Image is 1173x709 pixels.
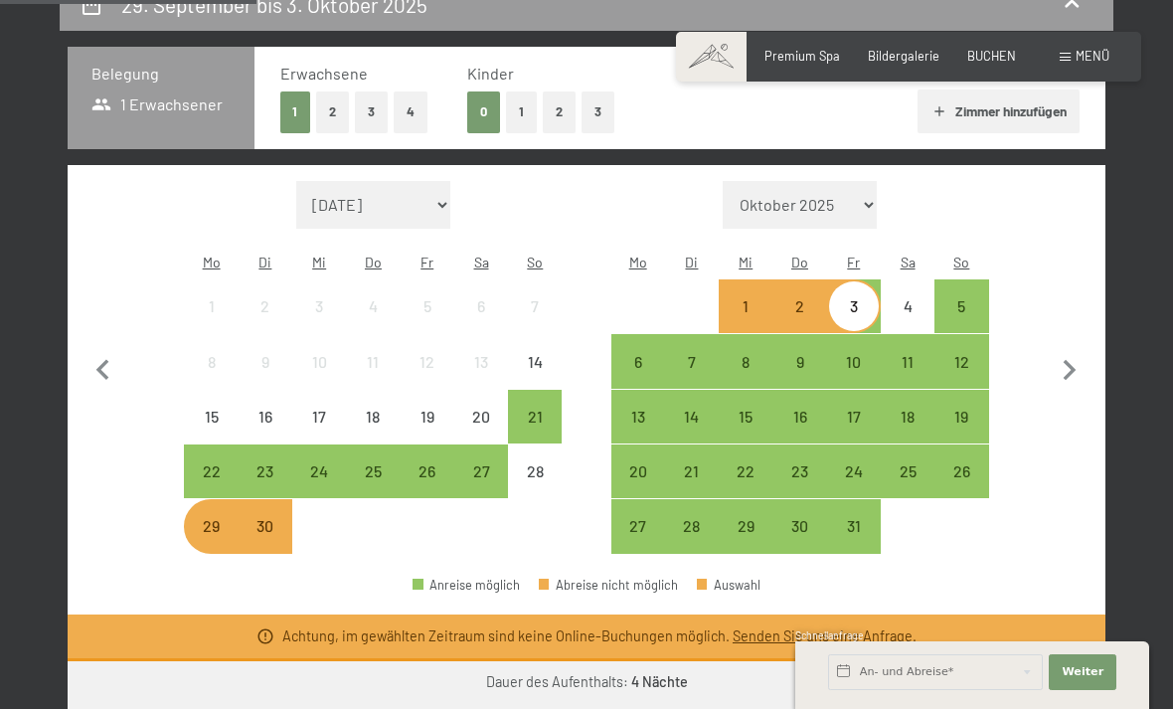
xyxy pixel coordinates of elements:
abbr: Samstag [474,254,489,270]
div: 10 [294,354,344,404]
div: Anreise möglich [934,390,988,443]
abbr: Donnerstag [365,254,382,270]
div: Tue Oct 28 2025 [665,499,719,553]
div: Anreise möglich [665,499,719,553]
div: Anreise nicht möglich [772,279,826,333]
div: Fri Oct 10 2025 [827,334,881,388]
div: 17 [829,409,879,458]
abbr: Dienstag [685,254,698,270]
div: Fri Oct 03 2025 [827,279,881,333]
div: Anreise möglich [413,579,520,592]
div: Anreise möglich [827,334,881,388]
div: Sun Sep 07 2025 [508,279,562,333]
div: 30 [241,518,290,568]
div: Anreise möglich [881,390,934,443]
div: Mon Oct 27 2025 [611,499,665,553]
div: 16 [774,409,824,458]
div: 6 [613,354,663,404]
span: Schnellanfrage [795,629,864,641]
div: Anreise möglich [719,334,772,388]
div: Thu Oct 23 2025 [772,444,826,498]
abbr: Samstag [901,254,916,270]
div: Anreise nicht möglich [881,279,934,333]
abbr: Mittwoch [312,254,326,270]
button: 2 [543,91,576,132]
div: 7 [667,354,717,404]
div: 12 [403,354,452,404]
abbr: Donnerstag [791,254,808,270]
div: Wed Oct 29 2025 [719,499,772,553]
div: Sun Oct 26 2025 [934,444,988,498]
div: Sun Sep 14 2025 [508,334,562,388]
div: Tue Sep 09 2025 [239,334,292,388]
div: 18 [348,409,398,458]
div: Fri Sep 05 2025 [401,279,454,333]
div: Anreise nicht möglich [508,334,562,388]
div: 10 [829,354,879,404]
div: Tue Oct 21 2025 [665,444,719,498]
div: 1 [721,298,770,348]
button: Nächster Monat [1049,181,1090,555]
button: 3 [582,91,614,132]
div: Anreise möglich [665,444,719,498]
div: 27 [456,463,506,513]
div: Anreise möglich [611,499,665,553]
div: 17 [294,409,344,458]
div: Anreise nicht möglich [454,390,508,443]
button: Zimmer hinzufügen [918,89,1080,133]
div: Anreise möglich [934,279,988,333]
button: 1 [280,91,311,132]
div: Wed Sep 03 2025 [292,279,346,333]
div: 3 [294,298,344,348]
div: Tue Sep 16 2025 [239,390,292,443]
div: Anreise nicht möglich [508,279,562,333]
div: 23 [241,463,290,513]
span: 1 Erwachsener [91,93,223,115]
div: Abreise nicht möglich [539,579,678,592]
div: Anreise nicht möglich [239,334,292,388]
div: 11 [883,354,932,404]
div: Anreise möglich [772,444,826,498]
div: Anreise nicht möglich [401,334,454,388]
div: Fri Sep 19 2025 [401,390,454,443]
div: Sun Oct 05 2025 [934,279,988,333]
span: Erwachsene [280,64,368,83]
div: 28 [667,518,717,568]
div: Anreise möglich [772,334,826,388]
div: Mon Sep 08 2025 [184,334,238,388]
button: 3 [355,91,388,132]
div: Anreise möglich [881,334,934,388]
div: Anreise nicht möglich [184,499,238,553]
div: Thu Sep 25 2025 [346,444,400,498]
div: 24 [294,463,344,513]
div: Sun Sep 28 2025 [508,444,562,498]
div: Anreise nicht möglich [454,279,508,333]
div: 8 [186,354,236,404]
abbr: Sonntag [953,254,969,270]
div: 15 [721,409,770,458]
div: Anreise möglich [827,444,881,498]
div: Thu Oct 02 2025 [772,279,826,333]
div: Wed Sep 10 2025 [292,334,346,388]
button: 1 [506,91,537,132]
div: Mon Sep 01 2025 [184,279,238,333]
div: 3 [829,298,879,348]
abbr: Mittwoch [739,254,753,270]
div: 20 [613,463,663,513]
div: Achtung, im gewählten Zeitraum sind keine Online-Buchungen möglich. . [282,626,917,646]
div: Thu Sep 18 2025 [346,390,400,443]
div: 22 [186,463,236,513]
div: Anreise nicht möglich [454,334,508,388]
div: Tue Oct 14 2025 [665,390,719,443]
span: Bildergalerie [868,48,939,64]
div: 29 [721,518,770,568]
div: Sat Sep 20 2025 [454,390,508,443]
div: Tue Sep 30 2025 [239,499,292,553]
div: 19 [403,409,452,458]
div: 15 [186,409,236,458]
div: Sat Sep 27 2025 [454,444,508,498]
div: Anreise möglich [827,279,881,333]
button: 0 [467,91,500,132]
div: Sat Oct 04 2025 [881,279,934,333]
abbr: Dienstag [258,254,271,270]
